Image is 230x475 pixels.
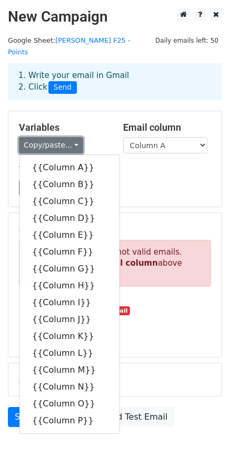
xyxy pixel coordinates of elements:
[152,35,222,46] span: Daily emails left: 50
[19,277,119,294] a: {{Column H}}
[98,258,158,268] strong: Email column
[19,395,119,412] a: {{Column O}}
[152,36,222,44] a: Daily emails left: 50
[19,244,119,260] a: {{Column F}}
[19,193,119,210] a: {{Column C}}
[19,210,119,227] a: {{Column D}}
[19,137,83,153] a: Copy/paste...
[19,122,107,133] h5: Variables
[19,362,119,379] a: {{Column M}}
[177,424,230,475] iframe: Chat Widget
[8,36,130,56] a: [PERSON_NAME] F25 - Points
[19,345,119,362] a: {{Column L}}
[19,159,119,176] a: {{Column A}}
[19,379,119,395] a: {{Column N}}
[8,8,222,26] h2: New Campaign
[8,36,130,56] small: Google Sheet:
[19,328,119,345] a: {{Column K}}
[48,81,77,94] span: Send
[94,407,174,427] a: Send Test Email
[11,70,219,94] div: 1. Write your email in Gmail 2. Click
[19,294,119,311] a: {{Column I}}
[19,412,119,429] a: {{Column P}}
[8,407,43,427] a: Send
[19,227,119,244] a: {{Column E}}
[123,122,212,133] h5: Email column
[19,260,119,277] a: {{Column G}}
[19,176,119,193] a: {{Column B}}
[19,311,119,328] a: {{Column J}}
